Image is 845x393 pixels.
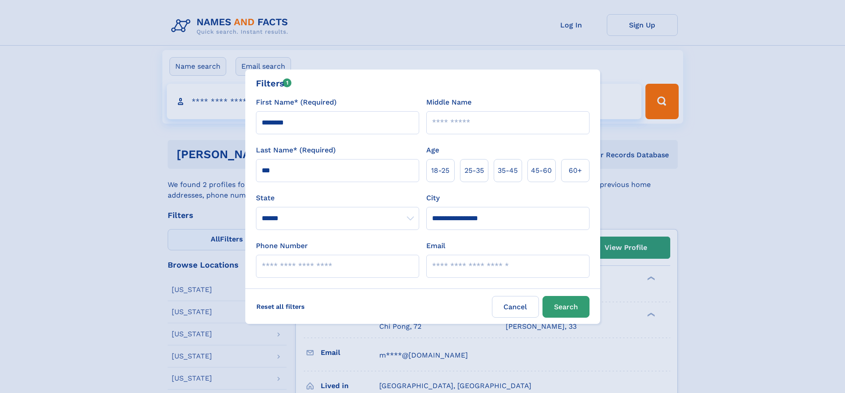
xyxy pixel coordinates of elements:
[464,165,484,176] span: 25‑35
[256,145,336,156] label: Last Name* (Required)
[426,145,439,156] label: Age
[492,296,539,318] label: Cancel
[256,97,337,108] label: First Name* (Required)
[531,165,552,176] span: 45‑60
[426,97,472,108] label: Middle Name
[251,296,310,317] label: Reset all filters
[256,241,308,251] label: Phone Number
[426,193,440,203] label: City
[542,296,590,318] button: Search
[431,165,449,176] span: 18‑25
[498,165,518,176] span: 35‑45
[426,241,445,251] label: Email
[256,193,419,203] label: State
[256,77,292,90] div: Filters
[569,165,582,176] span: 60+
